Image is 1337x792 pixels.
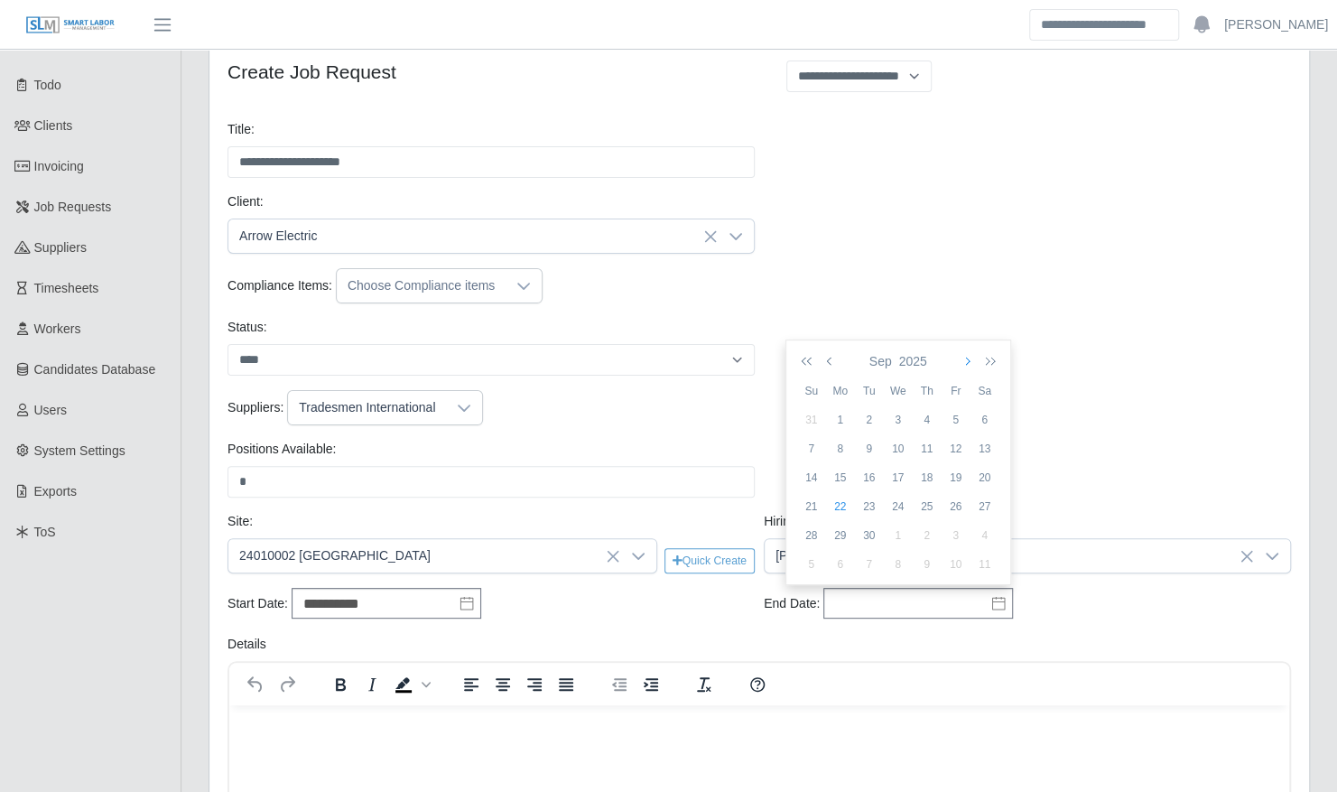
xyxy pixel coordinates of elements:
button: Help [742,672,773,697]
td: 2025-09-07 [797,434,826,463]
button: Sep [866,346,896,377]
input: Search [1029,9,1179,41]
td: 2025-09-04 [913,405,942,434]
div: 10 [884,441,913,457]
div: 1 [884,527,913,544]
div: 7 [855,556,884,573]
td: 2025-10-04 [970,521,999,550]
body: Rich Text Area. Press ALT-0 for help. [14,14,1045,96]
td: 2025-09-13 [970,434,999,463]
td: 2025-09-21 [797,492,826,521]
label: Compliance Items: [227,276,332,295]
th: Su [797,377,826,405]
label: Hiring Manager: [764,512,854,531]
button: Bold [325,672,356,697]
td: 2025-09-19 [942,463,970,492]
td: 2025-09-20 [970,463,999,492]
button: Decrease indent [604,672,635,697]
div: 23 [855,498,884,515]
div: 3 [942,527,970,544]
div: 26 [942,498,970,515]
td: 2025-10-11 [970,550,999,579]
label: Title: [227,120,255,139]
td: 2025-09-11 [913,434,942,463]
span: Suppliers [34,240,87,255]
button: Align center [487,672,518,697]
div: 30 [855,527,884,544]
div: 3 [884,412,913,428]
span: Exports [34,484,77,498]
div: 11 [913,441,942,457]
div: 21 [797,498,826,515]
div: 5 [797,556,826,573]
span: Candidates Database [34,362,156,377]
div: 13 [970,441,999,457]
td: 2025-10-06 [826,550,855,579]
span: Clients [34,118,73,133]
span: ToS [34,525,56,539]
button: 2025 [896,346,931,377]
button: Align right [519,672,550,697]
th: Mo [826,377,855,405]
div: 28 [797,527,826,544]
button: Clear formatting [689,672,720,697]
td: 2025-09-22 [826,492,855,521]
div: 31 [797,412,826,428]
div: 19 [942,470,970,486]
td: 2025-10-02 [913,521,942,550]
td: 2025-09-06 [970,405,999,434]
td: 2025-09-26 [942,492,970,521]
span: Dwayne Cornett [765,539,1254,573]
div: 10 [942,556,970,573]
img: SLM Logo [25,15,116,35]
div: 18 [913,470,942,486]
div: 9 [855,441,884,457]
h4: Create Job Request [227,61,746,83]
span: Job Requests [34,200,112,214]
th: Fr [942,377,970,405]
label: Details [227,635,266,654]
div: 1 [826,412,855,428]
td: 2025-09-09 [855,434,884,463]
a: [PERSON_NAME] [1224,15,1328,34]
button: Align left [456,672,487,697]
td: 2025-09-28 [797,521,826,550]
td: 2025-10-03 [942,521,970,550]
span: System Settings [34,443,125,458]
th: Sa [970,377,999,405]
div: 11 [970,556,999,573]
button: Italic [357,672,387,697]
div: 24 [884,498,913,515]
button: Justify [551,672,581,697]
span: Users [34,403,68,417]
td: 2025-09-29 [826,521,855,550]
span: Timesheets [34,281,99,295]
div: 12 [942,441,970,457]
div: 2 [913,527,942,544]
div: 4 [913,412,942,428]
div: 7 [797,441,826,457]
div: Background color Black [388,672,433,697]
span: 24010002 Kenneland Chalet Building [228,539,620,573]
th: Tu [855,377,884,405]
td: 2025-08-31 [797,405,826,434]
span: Workers [34,321,81,336]
td: 2025-10-08 [884,550,913,579]
div: 22 [826,498,855,515]
div: 4 [970,527,999,544]
th: We [884,377,913,405]
div: 2 [855,412,884,428]
div: 8 [884,556,913,573]
td: 2025-09-05 [942,405,970,434]
span: Arrow Electric [228,219,718,253]
td: 2025-09-12 [942,434,970,463]
div: 29 [826,527,855,544]
body: Rich Text Area. Press ALT-0 for help. [14,14,1045,34]
label: Positions Available: [227,440,336,459]
button: Undo [240,672,271,697]
td: 2025-09-24 [884,492,913,521]
label: Suppliers: [227,398,283,417]
label: Start Date: [227,594,288,613]
div: 20 [970,470,999,486]
td: 2025-10-05 [797,550,826,579]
